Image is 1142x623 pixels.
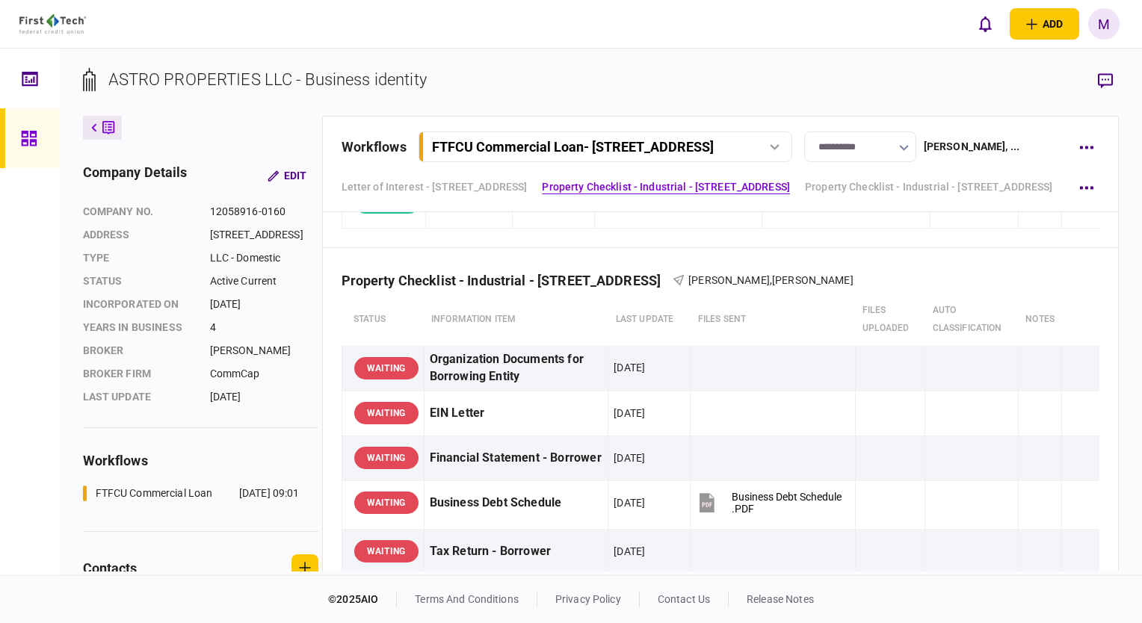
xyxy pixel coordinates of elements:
span: [PERSON_NAME] [688,274,770,286]
div: 4 [210,320,318,335]
th: notes [1018,294,1062,346]
a: release notes [747,593,814,605]
a: privacy policy [555,593,621,605]
div: CommCap [210,366,318,382]
th: Information item [424,294,608,346]
div: address [83,227,195,243]
div: workflows [83,450,318,471]
div: WAITING [354,357,419,379]
div: WAITING [354,492,419,514]
div: FTFCU Commercial Loan [96,486,213,501]
div: company details [83,162,188,189]
div: Business Debt Schedule [430,486,603,520]
button: FTFCU Commercial Loan- [STREET_ADDRESS] [419,131,792,162]
div: LLC - Domestic [210,250,318,266]
button: open notifications list [969,8,1001,40]
span: , [770,274,772,286]
div: last update [83,389,195,405]
div: Organization Documents for Borrowing Entity [430,351,603,385]
button: open adding identity options [1010,8,1079,40]
th: files sent [691,294,855,346]
div: ASTRO PROPERTIES LLC - Business identity [108,67,427,92]
div: [DATE] [614,544,645,559]
div: [DATE] [210,389,318,405]
div: [PERSON_NAME] [210,343,318,359]
th: status [342,294,424,346]
button: Edit [256,162,318,189]
a: Property Checklist - Industrial - [STREET_ADDRESS] [805,179,1053,195]
div: status [83,273,195,289]
div: [DATE] [614,406,645,421]
div: WAITING [354,540,419,562]
div: [DATE] [210,297,318,312]
th: last update [608,294,691,346]
div: EIN Letter [430,397,603,430]
div: 12058916-0160 [210,204,318,220]
a: contact us [658,593,710,605]
div: Property Checklist - Industrial - [STREET_ADDRESS] [342,273,673,288]
div: incorporated on [83,297,195,312]
div: Broker [83,343,195,359]
div: Tax Return - Borrower [430,535,603,568]
div: workflows [342,137,407,157]
div: company no. [83,204,195,220]
div: Type [83,250,195,266]
div: [STREET_ADDRESS] [210,227,318,243]
button: M [1088,8,1120,40]
div: [DATE] [614,495,645,510]
div: contacts [83,558,138,578]
div: Financial Statement - Borrower [430,441,603,475]
div: years in business [83,320,195,335]
div: © 2025 AIO [328,592,397,607]
div: WAITING [354,447,419,469]
a: Letter of Interest - [STREET_ADDRESS] [342,179,528,195]
div: WAITING [354,402,419,424]
th: Files uploaded [855,294,925,346]
th: auto classification [925,294,1019,346]
div: [DATE] 09:01 [239,486,300,501]
div: broker firm [83,366,195,382]
div: [DATE] [614,360,645,375]
a: Property Checklist - Industrial - [STREET_ADDRESS] [542,179,790,195]
div: Business Debt Schedule.PDF [732,491,842,515]
span: [PERSON_NAME] [772,274,854,286]
a: terms and conditions [415,593,519,605]
div: Active Current [210,273,318,289]
img: client company logo [19,14,86,34]
a: FTFCU Commercial Loan[DATE] 09:01 [83,486,300,501]
button: Business Debt Schedule.PDF [696,486,842,520]
div: [PERSON_NAME] , ... [924,139,1019,155]
div: FTFCU Commercial Loan - [STREET_ADDRESS] [432,139,714,155]
div: [DATE] [614,450,645,465]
